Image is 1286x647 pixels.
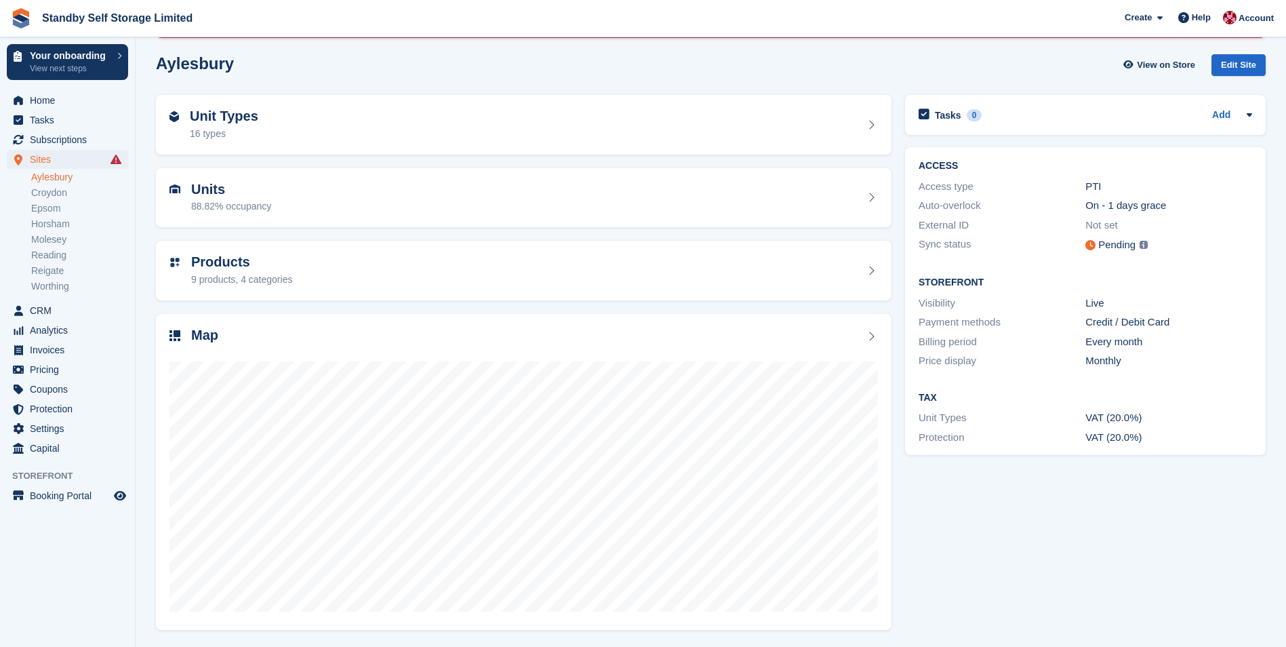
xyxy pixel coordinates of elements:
[7,399,128,418] a: menu
[30,380,111,399] span: Coupons
[30,150,111,169] span: Sites
[30,130,111,149] span: Subscriptions
[191,273,292,287] div: 9 products, 4 categories
[919,179,1085,195] div: Access type
[919,296,1085,311] div: Visibility
[7,91,128,110] a: menu
[919,430,1085,446] div: Protection
[37,7,198,29] a: Standby Self Storage Limited
[1137,58,1195,72] span: View on Store
[191,182,271,197] h2: Units
[919,353,1085,369] div: Price display
[1211,54,1266,82] a: Edit Site
[169,330,180,341] img: map-icn-33ee37083ee616e46c38cad1a60f524a97daa1e2b2c8c0bc3eb3415660979fc1.svg
[31,171,128,184] a: Aylesbury
[919,237,1085,254] div: Sync status
[919,393,1252,404] h2: Tax
[169,111,179,122] img: unit-type-icn-2b2737a686de81e16bb02015468b77c625bbabd49415b5ef34ead5e3b44a266d.svg
[31,233,128,246] a: Molesey
[156,168,891,228] a: Units 88.82% occupancy
[156,241,891,300] a: Products 9 products, 4 categories
[1223,11,1237,24] img: Rachel Corrigall
[169,184,180,194] img: unit-icn-7be61d7bf1b0ce9d3e12c5938cc71ed9869f7b940bace4675aadf7bd6d80202e.svg
[919,410,1085,426] div: Unit Types
[30,360,111,379] span: Pricing
[7,301,128,320] a: menu
[1212,108,1230,123] a: Add
[191,199,271,214] div: 88.82% occupancy
[7,486,128,505] a: menu
[30,301,111,320] span: CRM
[1121,54,1201,77] a: View on Store
[919,161,1252,172] h2: ACCESS
[7,321,128,340] a: menu
[156,314,891,631] a: Map
[1085,296,1252,311] div: Live
[30,51,110,60] p: Your onboarding
[31,249,128,262] a: Reading
[112,488,128,504] a: Preview store
[31,218,128,231] a: Horsham
[7,340,128,359] a: menu
[1085,315,1252,330] div: Credit / Debit Card
[7,130,128,149] a: menu
[7,360,128,379] a: menu
[156,54,234,73] h2: Aylesbury
[1085,353,1252,369] div: Monthly
[1192,11,1211,24] span: Help
[30,91,111,110] span: Home
[919,315,1085,330] div: Payment methods
[1098,237,1136,253] div: Pending
[7,44,128,80] a: Your onboarding View next steps
[30,111,111,130] span: Tasks
[30,399,111,418] span: Protection
[919,277,1252,288] h2: Storefront
[31,187,128,199] a: Croydon
[1085,430,1252,446] div: VAT (20.0%)
[169,257,180,268] img: custom-product-icn-752c56ca05d30b4aa98f6f15887a0e09747e85b44ffffa43cff429088544963d.svg
[919,334,1085,350] div: Billing period
[7,150,128,169] a: menu
[30,486,111,505] span: Booking Portal
[156,95,891,155] a: Unit Types 16 types
[7,419,128,438] a: menu
[31,264,128,277] a: Reigate
[1140,241,1148,249] img: icon-info-grey-7440780725fd019a000dd9b08b2336e03edf1995a4989e88bcd33f0948082b44.svg
[11,8,31,28] img: stora-icon-8386f47178a22dfd0bd8f6a31ec36ba5ce8667c1dd55bd0f319d3a0aa187defe.svg
[1085,198,1252,214] div: On - 1 days grace
[30,340,111,359] span: Invoices
[110,154,121,165] i: Smart entry sync failures have occurred
[935,109,961,121] h2: Tasks
[191,254,292,270] h2: Products
[1085,334,1252,350] div: Every month
[1085,410,1252,426] div: VAT (20.0%)
[1085,179,1252,195] div: PTI
[1211,54,1266,77] div: Edit Site
[31,280,128,293] a: Worthing
[30,419,111,438] span: Settings
[7,111,128,130] a: menu
[12,469,135,483] span: Storefront
[919,198,1085,214] div: Auto-overlock
[190,127,258,141] div: 16 types
[1085,218,1252,233] div: Not set
[7,380,128,399] a: menu
[191,328,218,343] h2: Map
[1125,11,1152,24] span: Create
[30,321,111,340] span: Analytics
[919,218,1085,233] div: External ID
[1239,12,1274,25] span: Account
[190,109,258,124] h2: Unit Types
[30,62,110,75] p: View next steps
[31,202,128,215] a: Epsom
[967,109,982,121] div: 0
[30,439,111,458] span: Capital
[7,439,128,458] a: menu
